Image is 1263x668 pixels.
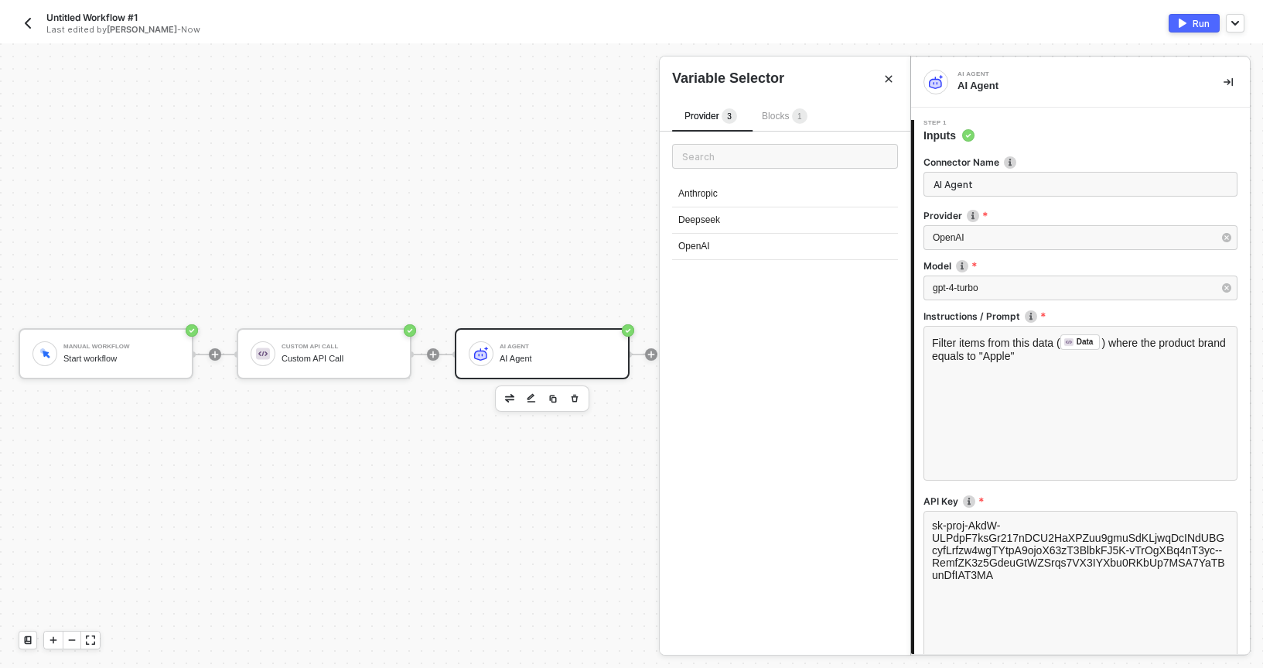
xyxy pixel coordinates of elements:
span: [PERSON_NAME] [107,24,177,35]
label: Instructions / Prompt [923,310,1237,323]
div: AI Agent [957,79,1199,93]
button: Close [879,70,898,88]
button: activateRun [1169,14,1220,33]
div: Data [1077,335,1094,349]
div: Last edited by - Now [46,24,596,36]
span: Provider [684,111,737,122]
span: ) where the product brand equals to "Apple" [932,337,1229,362]
div: AI Agent [957,71,1190,77]
span: icon-play [49,635,58,645]
div: Deepseek [672,207,898,234]
span: 3 [727,112,732,121]
img: icon-info [967,210,979,222]
span: icon-expand [86,635,95,645]
span: Step 1 [923,120,975,126]
input: Enter description [923,172,1237,197]
span: Filter items from this data ( [932,337,1060,349]
img: icon-info [1004,156,1016,169]
span: OpenAI [933,232,964,243]
img: activate [1179,19,1186,28]
sup: 3 [722,108,737,124]
img: icon-info [1025,310,1037,323]
label: Connector Name [923,156,1237,169]
span: Untitled Workflow #1 [46,11,138,24]
input: Search [672,144,898,169]
sup: 1 [792,108,807,124]
img: icon-info [963,495,975,508]
span: sk-proj-AkdW-ULPdpF7ksGr217nDCU2HaXPZuu9gmuSdKLjwqDcINdUBGcyfLrfzw4wgTYtpA9ojoX63zT3BlbkFJ5K-vTrO... [932,519,1225,581]
img: icon-info [956,260,968,272]
img: integration-icon [929,75,943,89]
label: Provider [923,209,1237,222]
div: Anthropic [672,181,898,207]
span: Inputs [923,128,975,143]
div: Variable Selector [672,69,784,88]
label: API Key [923,495,1237,508]
span: icon-minus [67,635,77,645]
span: gpt-4-turbo [933,283,978,293]
label: Model [923,259,1237,272]
span: icon-collapse-right [1224,77,1233,87]
span: Blocks [762,111,807,122]
img: fieldIcon [1064,337,1074,347]
img: back [22,17,34,29]
div: Run [1193,17,1210,30]
span: 1 [797,112,802,121]
button: back [19,14,37,33]
div: OpenAI [672,234,898,260]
